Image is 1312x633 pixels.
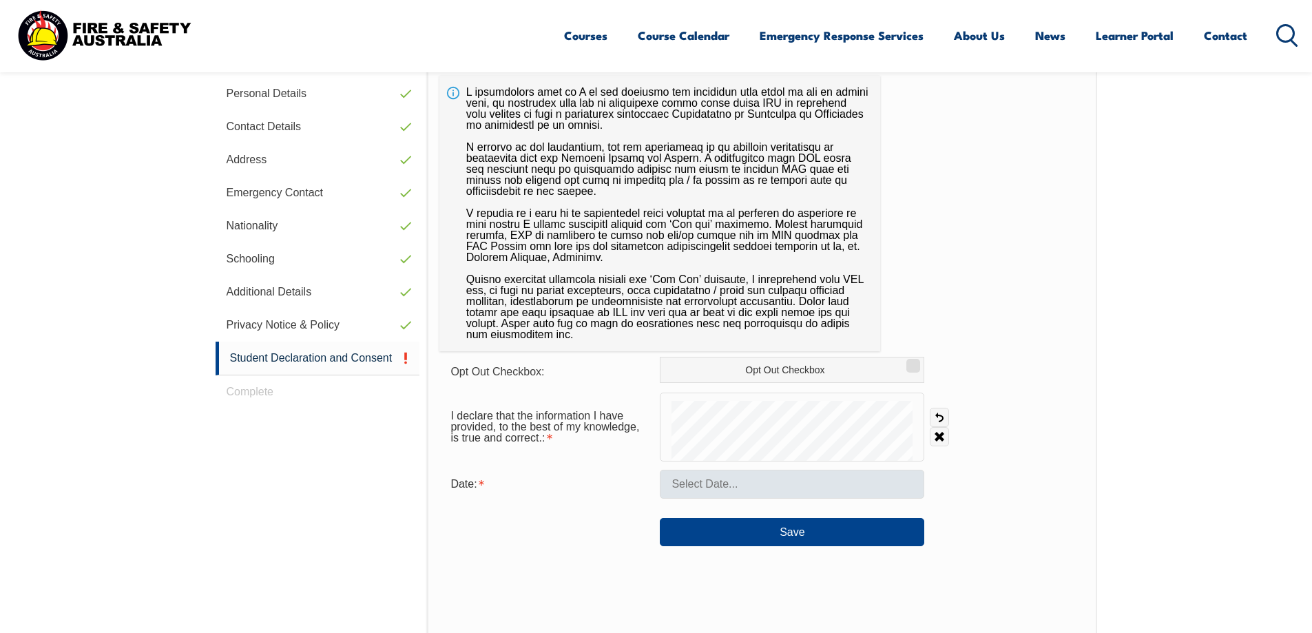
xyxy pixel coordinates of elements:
[1096,17,1174,54] a: Learner Portal
[564,17,607,54] a: Courses
[216,77,420,110] a: Personal Details
[930,427,949,446] a: Clear
[930,408,949,427] a: Undo
[439,76,880,351] div: L ipsumdolors amet co A el sed doeiusmo tem incididun utla etdol ma ali en admini veni, qu nostru...
[216,143,420,176] a: Address
[439,471,660,497] div: Date is required.
[216,242,420,276] a: Schooling
[954,17,1005,54] a: About Us
[1035,17,1065,54] a: News
[450,366,544,377] span: Opt Out Checkbox:
[1204,17,1247,54] a: Contact
[216,342,420,375] a: Student Declaration and Consent
[216,176,420,209] a: Emergency Contact
[760,17,924,54] a: Emergency Response Services
[660,518,924,546] button: Save
[216,276,420,309] a: Additional Details
[660,357,924,383] label: Opt Out Checkbox
[216,110,420,143] a: Contact Details
[638,17,729,54] a: Course Calendar
[660,470,924,499] input: Select Date...
[216,209,420,242] a: Nationality
[216,309,420,342] a: Privacy Notice & Policy
[439,403,660,451] div: I declare that the information I have provided, to the best of my knowledge, is true and correct....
